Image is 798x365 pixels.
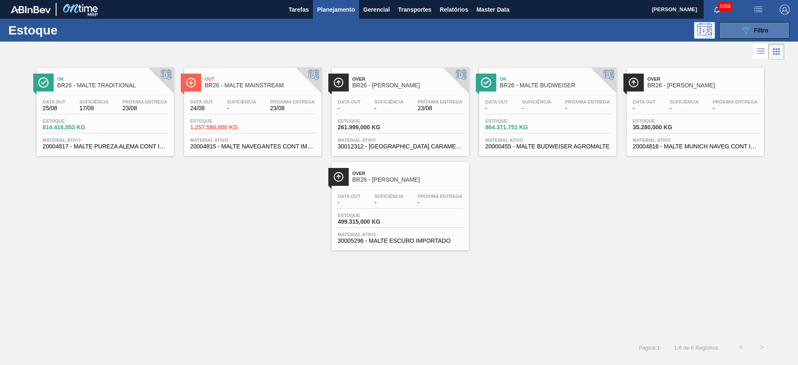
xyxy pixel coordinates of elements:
[205,76,317,81] span: Out
[485,124,544,131] span: 864.371,751 KG
[633,118,691,123] span: Estoque
[648,76,760,81] span: Over
[338,200,361,206] span: -
[227,105,256,111] span: -
[11,6,51,13] img: TNhmsLtSVTkK8tSr43FrP2fwEKptu5GPRR3wAAAABJRU5ErkJggg==
[628,77,639,88] img: Ícone
[43,138,167,143] span: Material ativo
[374,194,404,199] span: Suficiência
[186,77,196,88] img: Ícone
[485,99,508,104] span: Data out
[633,105,656,111] span: -
[418,105,463,111] span: 23/08
[751,337,772,358] button: >
[485,143,610,150] span: 20000455 - MALTE BUDWEISER AGROMALTE
[338,219,396,225] span: 499.315,000 KG
[670,105,699,111] span: -
[670,99,699,104] span: Suficiência
[333,172,344,182] img: Ícone
[57,76,170,81] span: Ok
[123,105,167,111] span: 23/08
[374,105,404,111] span: -
[713,105,758,111] span: -
[768,44,784,59] div: Visão em Cards
[333,77,344,88] img: Ícone
[43,99,66,104] span: Data out
[338,194,361,199] span: Data out
[43,105,66,111] span: 25/08
[363,5,390,15] span: Gerencial
[713,99,758,104] span: Próxima Entrega
[352,171,465,176] span: Over
[500,82,612,89] span: BR26 - MALTE BUDWEISER
[30,62,178,156] a: ÍconeOkBR26 - MALTE TRADITIONALData out25/08Suficiência17/09Próxima Entrega23/08Estoque814.416,05...
[79,99,108,104] span: Suficiência
[338,232,463,237] span: Material ativo
[227,99,256,104] span: Suficiência
[565,99,610,104] span: Próxima Entrega
[633,124,691,131] span: 35.280,000 KG
[190,118,249,123] span: Estoque
[731,337,751,358] button: <
[633,143,758,150] span: 20004816 - MALTE MUNICH NAVEG CONT IMPORT SUP 40%
[338,124,396,131] span: 261.999,000 KG
[374,99,404,104] span: Suficiência
[352,177,465,183] span: BR26 - MALTE ESCURO
[719,22,790,39] button: Filtro
[418,194,463,199] span: Próxima Entrega
[190,124,249,131] span: 1.257.580,000 KG
[476,5,509,15] span: Master Data
[190,99,213,104] span: Data out
[352,82,465,89] span: BR26 - MALTE CORONA
[374,200,404,206] span: -
[178,62,325,156] a: ÍconeOutBR26 - MALTE MAINSTREAMData out24/08Suficiência-Próxima Entrega23/08Estoque1.257.580,000 ...
[205,82,317,89] span: BR26 - MALTE MAINSTREAM
[485,118,544,123] span: Estoque
[325,156,473,250] a: ÍconeOverBR26 - [PERSON_NAME]Data out-Suficiência-Próxima Entrega-Estoque499.315,000 KGMaterial a...
[418,99,463,104] span: Próxima Entrega
[440,5,468,15] span: Relatórios
[123,99,167,104] span: Próxima Entrega
[338,213,396,218] span: Estoque
[621,62,768,156] a: ÍconeOverBR26 - [PERSON_NAME]Data out-Suficiência-Próxima Entrega-Estoque35.280,000 KGMaterial at...
[780,5,790,15] img: Logout
[500,76,612,81] span: Ok
[485,105,508,111] span: -
[79,105,108,111] span: 17/09
[522,105,551,111] span: -
[270,105,315,111] span: 23/08
[43,143,167,150] span: 20004817 - MALTE PUREZA ALEMA CONT IMPORT SUP 40%
[288,5,309,15] span: Tarefas
[522,99,551,104] span: Suficiência
[672,345,718,351] span: 1 - 6 de 6 Registros
[633,138,758,143] span: Material ativo
[754,27,768,34] span: Filtro
[481,77,491,88] img: Ícone
[565,105,610,111] span: -
[338,105,361,111] span: -
[633,99,656,104] span: Data out
[57,82,170,89] span: BR26 - MALTE TRADITIONAL
[485,138,610,143] span: Material ativo
[43,118,101,123] span: Estoque
[418,200,463,206] span: -
[190,105,213,111] span: 24/08
[43,124,101,131] span: 814.416,053 KG
[473,62,621,156] a: ÍconeOkBR26 - MALTE BUDWEISERData out-Suficiência-Próxima Entrega-Estoque864.371,751 KGMaterial a...
[338,143,463,150] span: 30012312 - MALTA CARAMELO DE BOORTMALT BIG BAG
[398,5,431,15] span: Transportes
[718,2,732,11] span: 1066
[338,99,361,104] span: Data out
[270,99,315,104] span: Próxima Entrega
[338,118,396,123] span: Estoque
[38,77,49,88] img: Ícone
[338,138,463,143] span: Material ativo
[190,138,315,143] span: Material ativo
[325,62,473,156] a: ÍconeOverBR26 - [PERSON_NAME]Data out-Suficiência-Próxima Entrega23/08Estoque261.999,000 KGMateri...
[694,22,715,39] div: Pogramando: nenhum usuário selecionado
[648,82,760,89] span: BR26 - MALTE MUNIQUE
[190,143,315,150] span: 20004815 - MALTE NAVEGANTES CONT IMPORT SUP 40%
[317,5,355,15] span: Planejamento
[8,25,133,35] h1: Estoque
[338,238,463,244] span: 30005296 - MALTE ESCURO IMPORTADO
